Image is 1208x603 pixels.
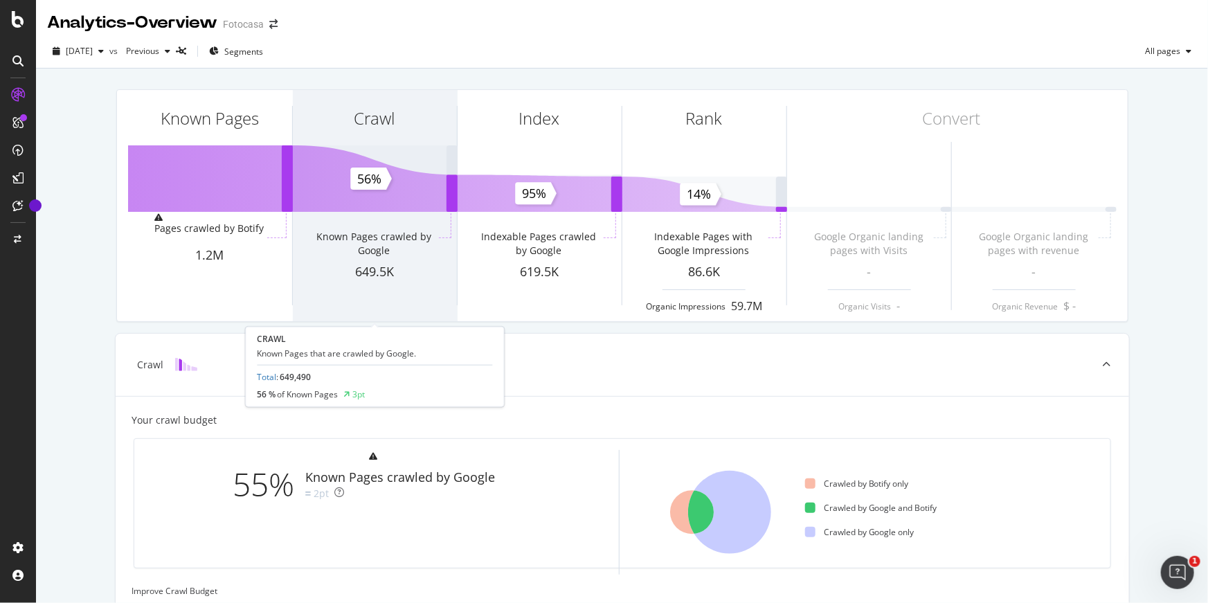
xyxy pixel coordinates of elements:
[642,230,766,258] div: Indexable Pages with Google Impressions
[258,348,493,359] div: Known Pages that are crawled by Google.
[258,371,277,383] a: Total
[731,298,762,314] div: 59.7M
[120,45,159,57] span: Previous
[1161,556,1194,589] iframe: Intercom live chat
[175,358,197,371] img: block-icon
[204,40,269,62] button: Segments
[224,46,263,57] span: Segments
[47,11,217,35] div: Analytics - Overview
[646,300,725,312] div: Organic Impressions
[233,462,305,507] div: 55%
[686,107,723,130] div: Rank
[258,388,339,400] div: 56 %
[805,526,914,538] div: Crawled by Google only
[155,222,264,235] div: Pages crawled by Botify
[353,388,366,400] div: 3pt
[278,388,339,400] span: of Known Pages
[223,17,264,31] div: Fotocasa
[305,469,495,487] div: Known Pages crawled by Google
[161,107,259,130] div: Known Pages
[293,263,457,281] div: 649.5K
[280,371,312,383] span: 649,490
[1189,556,1200,567] span: 1
[132,413,217,427] div: Your crawl budget
[312,230,436,258] div: Known Pages crawled by Google
[66,45,93,57] span: 2025 Jun. 18th
[1139,45,1180,57] span: All pages
[458,263,622,281] div: 619.5K
[109,45,120,57] span: vs
[132,585,1112,597] div: Improve Crawl Budget
[622,263,786,281] div: 86.6K
[47,40,109,62] button: [DATE]
[138,358,164,372] div: Crawl
[29,199,42,212] div: Tooltip anchor
[269,19,278,29] div: arrow-right-arrow-left
[805,502,937,514] div: Crawled by Google and Botify
[128,246,292,264] div: 1.2M
[354,107,395,130] div: Crawl
[120,40,176,62] button: Previous
[314,487,329,501] div: 2pt
[1139,40,1197,62] button: All pages
[805,478,909,489] div: Crawled by Botify only
[258,333,493,345] div: CRAWL
[477,230,601,258] div: Indexable Pages crawled by Google
[305,492,311,496] img: Equal
[258,371,312,383] div: :
[519,107,560,130] div: Index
